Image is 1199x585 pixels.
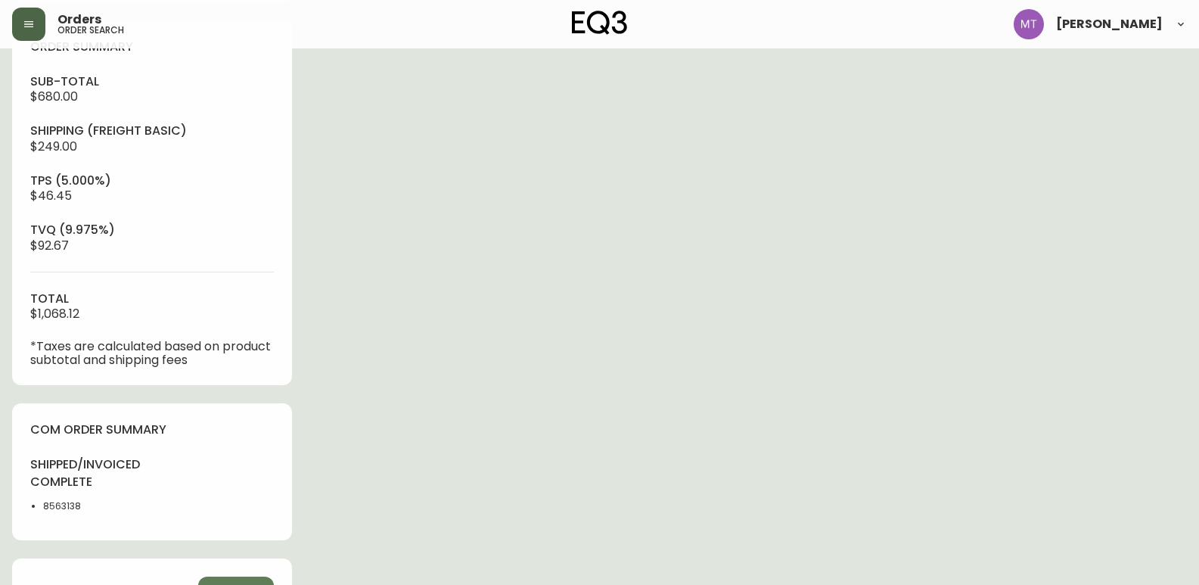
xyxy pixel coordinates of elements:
span: $92.67 [30,237,69,254]
h4: com order summary [30,422,274,438]
span: $680.00 [30,88,78,105]
img: logo [572,11,628,35]
span: $249.00 [30,138,77,155]
h4: tps (5.000%) [30,173,274,189]
span: $1,068.12 [30,305,79,322]
h4: total [30,291,274,307]
h4: sub-total [30,73,274,90]
p: *Taxes are calculated based on product subtotal and shipping fees [30,340,274,367]
h5: order search [57,26,124,35]
h4: tvq (9.975%) [30,222,274,238]
h4: Shipping ( Freight Basic ) [30,123,274,139]
span: [PERSON_NAME] [1056,18,1163,30]
span: $46.45 [30,187,72,204]
span: Orders [57,14,101,26]
h4: shipped/invoiced complete [30,456,143,490]
img: 397d82b7ede99da91c28605cdd79fceb [1014,9,1044,39]
li: 8563138 [43,499,143,513]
